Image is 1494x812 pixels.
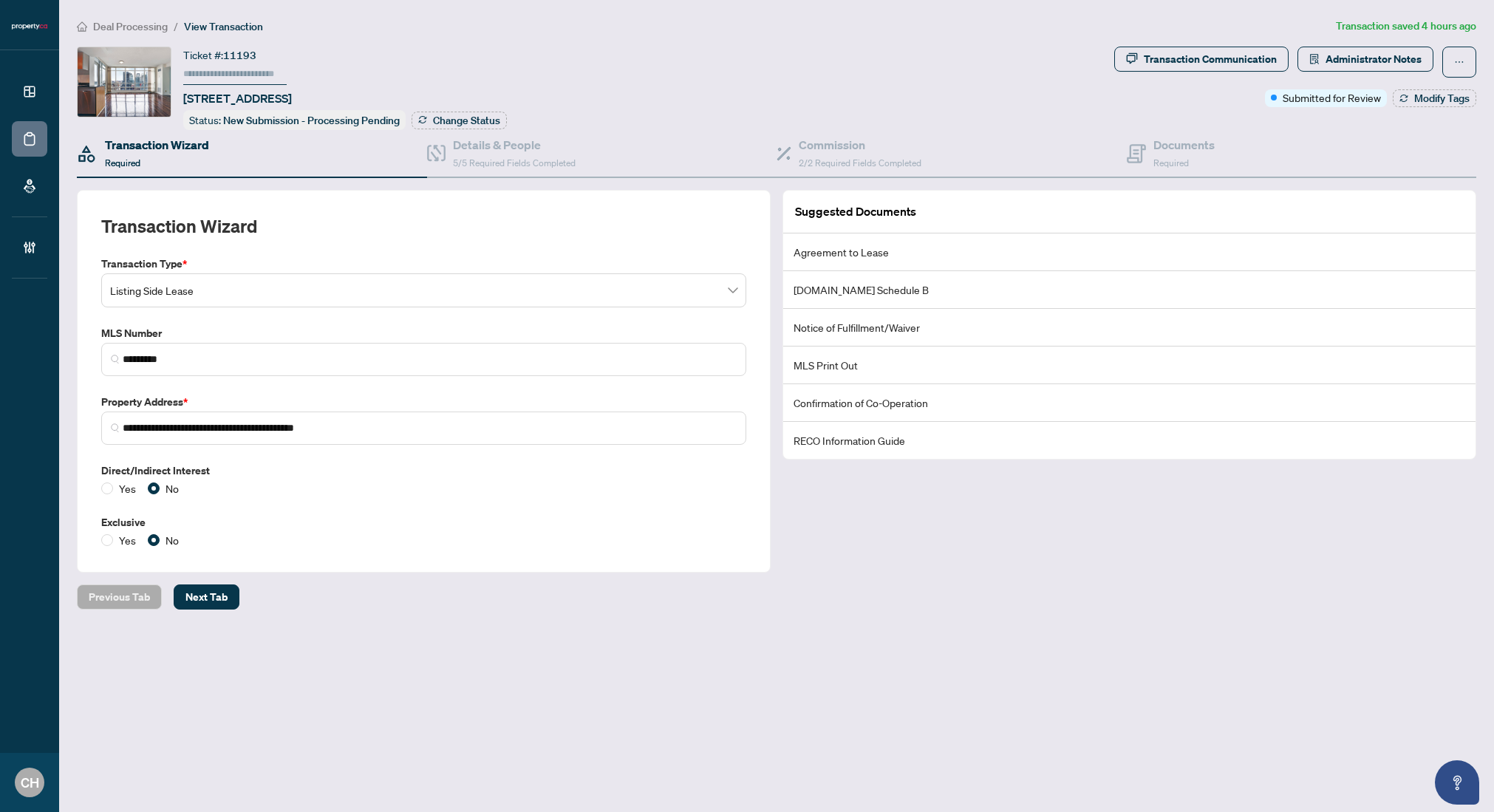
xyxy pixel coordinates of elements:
[1114,47,1289,72] button: Transaction Communication
[174,584,239,610] button: Next Tab
[101,394,746,410] label: Property Address
[101,514,746,530] label: Exclusive
[783,384,1476,422] li: Confirmation of Co-Operation
[21,772,39,793] span: CH
[1414,93,1470,103] span: Modify Tags
[1336,18,1476,35] article: Transaction saved 4 hours ago
[101,463,746,479] label: Direct/Indirect Interest
[113,480,142,497] span: Yes
[453,136,576,154] h4: Details & People
[783,233,1476,271] li: Agreement to Lease
[799,157,921,168] span: 2/2 Required Fields Completed
[223,49,256,62] span: 11193
[185,585,228,609] span: Next Tab
[1326,47,1422,71] span: Administrator Notes
[12,22,47,31] img: logo
[77,21,87,32] span: home
[223,114,400,127] span: New Submission - Processing Pending
[1297,47,1433,72] button: Administrator Notes
[783,422,1476,459] li: RECO Information Guide
[453,157,576,168] span: 5/5 Required Fields Completed
[183,47,256,64] div: Ticket #:
[783,271,1476,309] li: [DOMAIN_NAME] Schedule B
[101,325,746,341] label: MLS Number
[1153,136,1215,154] h4: Documents
[105,157,140,168] span: Required
[795,202,916,221] article: Suggested Documents
[110,276,737,304] span: Listing Side Lease
[1393,89,1476,107] button: Modify Tags
[101,214,257,238] h2: Transaction Wizard
[183,89,292,107] span: [STREET_ADDRESS]
[799,136,921,154] h4: Commission
[783,309,1476,347] li: Notice of Fulfillment/Waiver
[783,347,1476,384] li: MLS Print Out
[183,110,406,130] div: Status:
[433,115,500,126] span: Change Status
[1153,157,1189,168] span: Required
[111,355,120,364] img: search_icon
[101,256,746,272] label: Transaction Type
[160,480,185,497] span: No
[1144,47,1277,71] div: Transaction Communication
[160,532,185,548] span: No
[184,20,263,33] span: View Transaction
[1309,54,1320,64] span: solution
[412,112,507,129] button: Change Status
[174,18,178,35] li: /
[78,47,171,117] img: IMG-C12387831_1.jpg
[111,423,120,432] img: search_icon
[1283,89,1381,106] span: Submitted for Review
[93,20,168,33] span: Deal Processing
[1435,760,1479,805] button: Open asap
[77,584,162,610] button: Previous Tab
[105,136,209,154] h4: Transaction Wizard
[113,532,142,548] span: Yes
[1454,57,1464,67] span: ellipsis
